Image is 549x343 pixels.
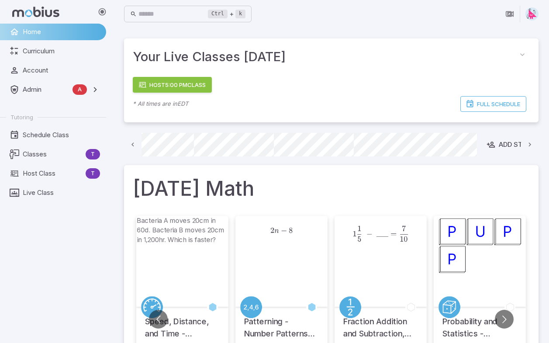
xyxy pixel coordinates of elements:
div: + [208,9,245,19]
span: Account [23,66,100,75]
span: T [86,150,100,159]
text: P [447,250,457,268]
button: collapse [515,47,530,62]
span: = [390,229,397,239]
span: Curriculum [23,46,100,56]
span: 2 [270,226,274,235]
a: Probability [439,296,460,318]
h5: Patterning - Number Patterns Advanced [244,307,319,340]
span: 8 [289,226,293,235]
text: P [503,223,512,240]
a: Patterning [240,296,262,318]
span: − [366,229,373,239]
span: Live Class [23,188,100,197]
div: Add Student [487,140,545,149]
h1: [DATE] Math [133,174,530,204]
span: T [86,169,100,178]
kbd: k [235,10,245,18]
a: Host5:00 PMClass [133,77,212,93]
button: Join in Zoom Client [501,6,518,22]
h5: Probability and Statistics - Probability with Factorials Intro [442,307,517,340]
span: ​ [361,226,362,236]
button: Go to previous slide [149,310,168,329]
span: Host Class [23,169,82,178]
p: * All times are in EDT [133,100,188,108]
span: A [73,85,87,94]
span: Tutoring [10,113,33,121]
h5: Fraction Addition and Subtraction, Mixed - Advanced [343,307,418,340]
span: Home [23,27,100,37]
a: Full Schedule [460,96,526,112]
span: n [274,227,279,235]
text: P [447,223,457,240]
span: ___ [376,229,388,239]
h5: Speed, Distance, and Time - Advanced [145,307,220,340]
span: Classes [23,149,82,159]
span: 1 [357,224,361,233]
a: Fractions/Decimals [339,296,361,318]
span: Admin [23,85,69,94]
kbd: Ctrl [208,10,228,18]
a: Speed/Distance/Time [141,296,163,318]
span: 10 [400,235,408,244]
text: U [475,223,486,240]
span: Schedule Class [23,130,100,140]
span: ​ [408,226,409,236]
span: Your Live Classes [DATE] [133,47,515,66]
img: right-triangle.svg [525,7,539,21]
p: Bacteria A moves 20cm in 60d. Bacteria B moves 20cm in 1,200hr. Which is faster? [137,216,228,245]
span: − [281,226,287,235]
span: 5 [357,235,361,244]
span: 1 [352,229,356,239]
span: 7 [402,224,406,233]
button: Go to next slide [495,310,514,329]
